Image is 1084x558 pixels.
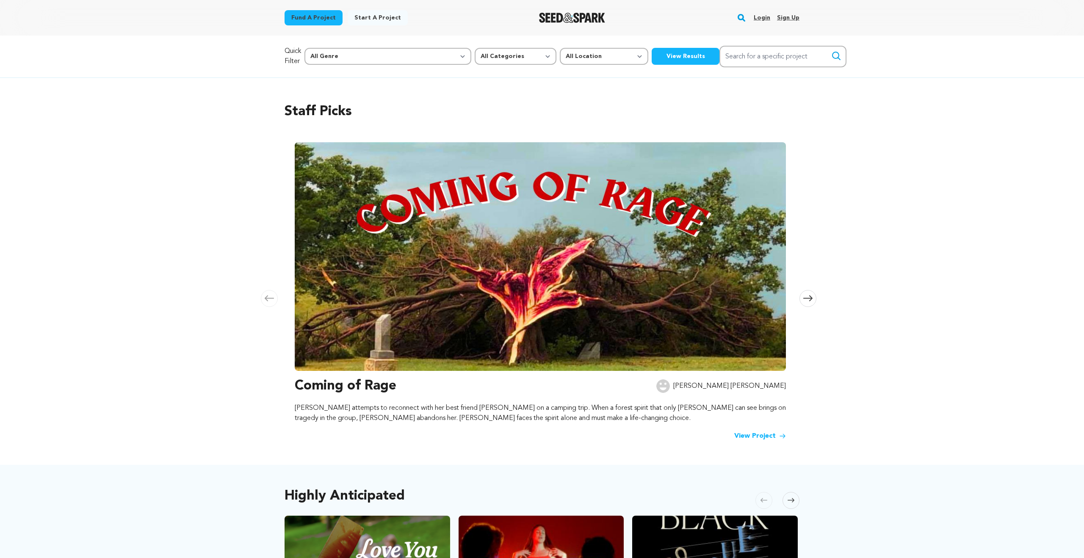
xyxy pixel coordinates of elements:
input: Search for a specific project [719,46,846,67]
h2: Highly Anticipated [285,490,405,502]
a: Seed&Spark Homepage [539,13,606,23]
img: Coming of Rage image [295,142,786,371]
p: [PERSON_NAME] attempts to reconnect with her best friend [PERSON_NAME] on a camping trip. When a ... [295,403,786,423]
p: [PERSON_NAME] [PERSON_NAME] [673,381,786,391]
p: Quick Filter [285,46,301,66]
a: Login [754,11,770,25]
h2: Staff Picks [285,102,799,122]
a: Start a project [348,10,408,25]
img: Seed&Spark Logo Dark Mode [539,13,606,23]
a: Sign up [777,11,799,25]
img: user.png [656,379,670,393]
a: View Project [734,431,786,441]
a: Fund a project [285,10,343,25]
button: View Results [652,48,719,65]
h3: Coming of Rage [295,376,396,396]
